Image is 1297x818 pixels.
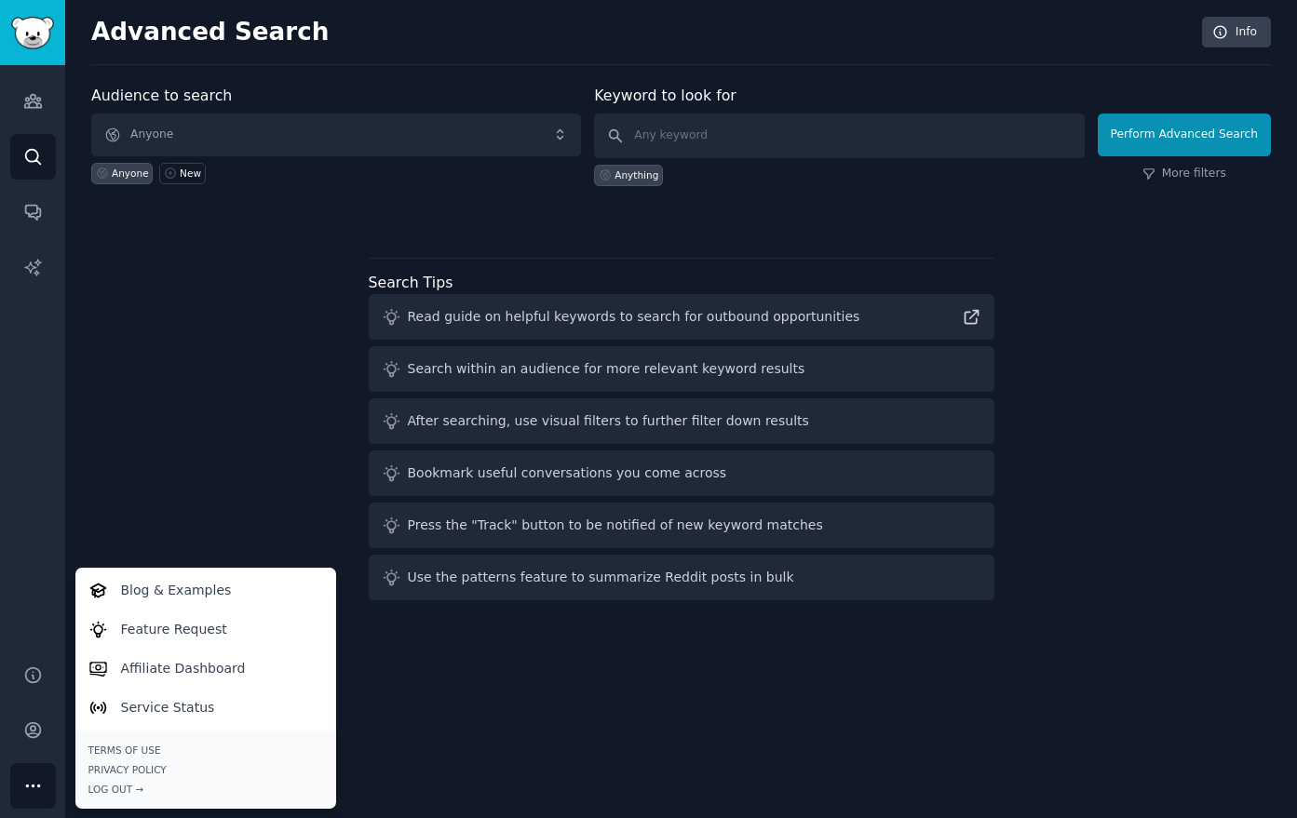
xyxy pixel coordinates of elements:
[88,763,323,776] a: Privacy Policy
[91,18,1192,47] h2: Advanced Search
[369,274,453,291] label: Search Tips
[408,516,823,535] div: Press the "Track" button to be notified of new keyword matches
[159,163,205,184] a: New
[11,17,54,49] img: GummySearch logo
[408,359,805,379] div: Search within an audience for more relevant keyword results
[408,411,809,431] div: After searching, use visual filters to further filter down results
[78,688,332,727] a: Service Status
[1202,17,1271,48] a: Info
[78,649,332,688] a: Affiliate Dashboard
[121,581,232,600] p: Blog & Examples
[594,114,1084,158] input: Any keyword
[408,568,794,587] div: Use the patterns feature to summarize Reddit posts in bulk
[615,168,658,181] div: Anything
[1142,166,1226,182] a: More filters
[594,87,736,104] label: Keyword to look for
[408,307,860,327] div: Read guide on helpful keywords to search for outbound opportunities
[121,620,227,639] p: Feature Request
[121,698,215,717] p: Service Status
[180,167,201,180] div: New
[91,114,581,156] button: Anyone
[78,610,332,649] a: Feature Request
[112,167,149,180] div: Anyone
[408,463,727,483] div: Bookmark useful conversations you come across
[88,783,323,796] div: Log Out →
[88,744,323,757] a: Terms of Use
[1098,114,1271,156] button: Perform Advanced Search
[121,659,246,678] p: Affiliate Dashboard
[91,87,232,104] label: Audience to search
[78,570,332,610] a: Blog & Examples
